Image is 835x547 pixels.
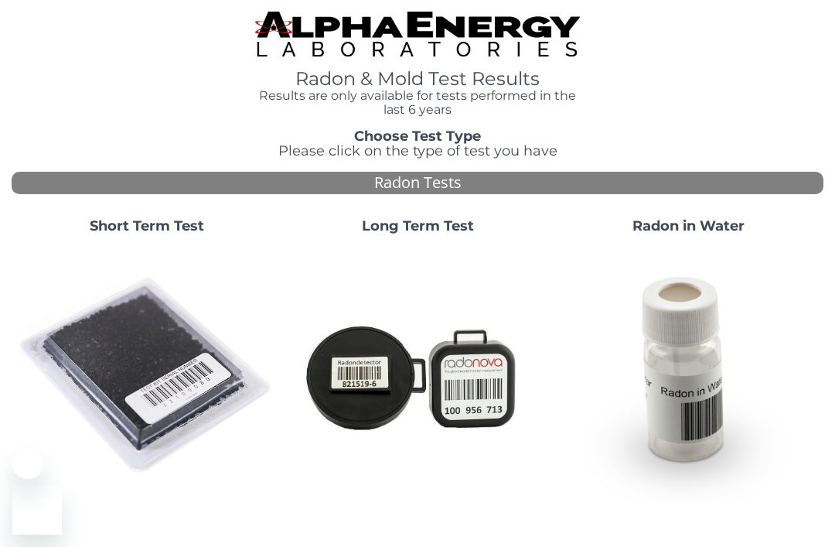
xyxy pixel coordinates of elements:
h1: Radon & Mold Test Results [255,69,580,89]
h4: Results are only available for tests performed in the last 6 years [255,89,580,116]
strong: Choose Test Type [354,128,481,145]
strong: Long Term Test [362,217,474,234]
img: ShortTerm.jpg [18,247,276,505]
iframe: Close message [12,448,43,479]
img: Radtrak2vsRadtrak3.jpg [288,247,547,505]
img: TightCrop.jpg [255,12,580,56]
strong: Short Term Test [90,217,204,234]
img: RadoninWater.jpg [559,247,817,505]
iframe: Button to launch messaging window [12,485,62,535]
div: Radon Tests [12,172,823,194]
strong: Radon in Water [632,217,745,234]
span: Please click on the type of test you have [278,142,557,159]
